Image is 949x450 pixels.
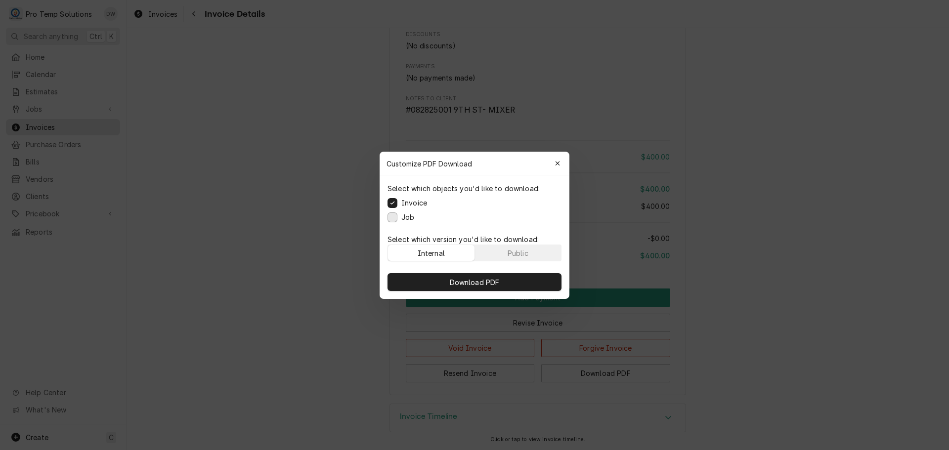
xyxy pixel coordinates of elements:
[418,247,445,258] div: Internal
[380,152,569,175] div: Customize PDF Download
[401,198,427,208] label: Invoice
[508,247,528,258] div: Public
[448,277,502,287] span: Download PDF
[388,273,561,291] button: Download PDF
[388,183,540,194] p: Select which objects you'd like to download:
[388,234,561,245] p: Select which version you'd like to download:
[401,212,414,222] label: Job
